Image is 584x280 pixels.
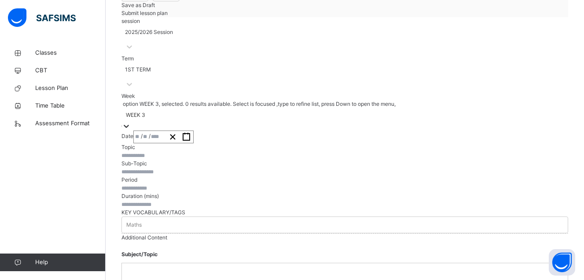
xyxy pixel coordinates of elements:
[121,246,568,263] span: Subject/Topic
[121,55,134,62] span: Term
[141,132,143,140] span: /
[121,2,155,8] span: Save as Draft
[149,132,151,140] span: /
[121,18,140,24] span: session
[121,209,185,216] span: KEY VOCABULARY/TAGS
[121,160,147,167] label: Sub-Topic
[35,49,106,57] span: Classes
[121,101,184,107] span: option WEEK 3, selected.
[121,193,159,199] label: Duration (mins)
[121,133,133,139] span: Date
[126,111,145,119] div: WEEK 3
[125,66,151,74] div: 1ST TERM
[121,93,135,99] span: Week
[121,10,168,16] span: Submit lesson plan
[35,119,106,128] span: Assessment Format
[549,249,575,276] button: Open asap
[121,144,135,150] label: Topic
[121,176,137,183] label: Period
[126,221,142,229] div: Maths
[35,84,106,93] span: Lesson Plan
[184,101,396,107] span: 0 results available. Select is focused ,type to refine list, press Down to open the menu,
[8,8,76,27] img: safsims
[35,66,106,75] span: CBT
[35,101,106,110] span: Time Table
[125,28,173,36] div: 2025/2026 Session
[121,234,167,241] span: Additional Content
[35,258,105,267] span: Help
